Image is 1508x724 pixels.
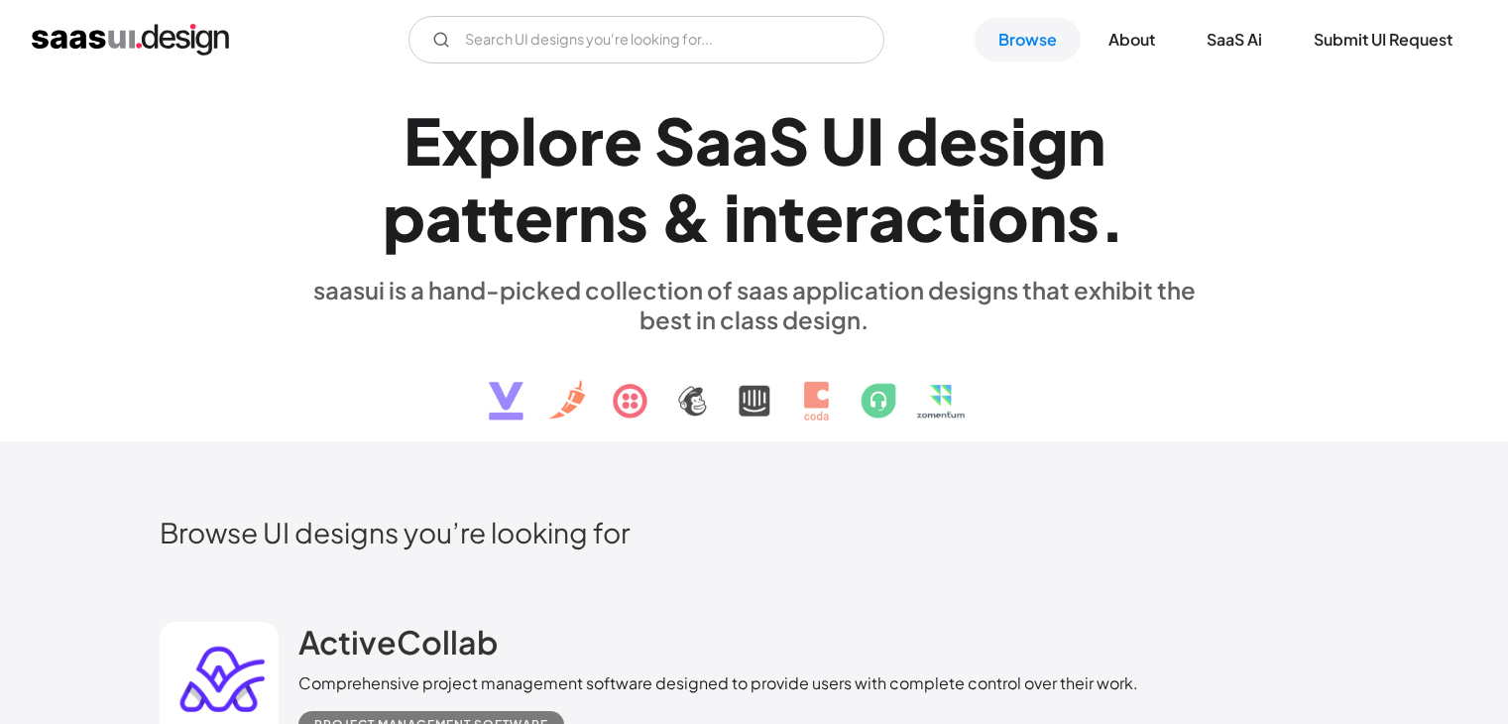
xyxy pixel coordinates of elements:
[298,622,498,662] h2: ActiveCollab
[1085,18,1179,61] a: About
[298,275,1211,334] div: saasui is a hand-picked collection of saas application designs that exhibit the best in class des...
[160,515,1349,549] h2: Browse UI designs you’re looking for
[454,334,1055,437] img: text, icon, saas logo
[975,18,1081,61] a: Browse
[1183,18,1286,61] a: SaaS Ai
[1290,18,1476,61] a: Submit UI Request
[298,102,1211,255] h1: Explore SaaS UI design patterns & interactions.
[408,16,884,63] input: Search UI designs you're looking for...
[298,622,498,671] a: ActiveCollab
[298,671,1138,695] div: Comprehensive project management software designed to provide users with complete control over th...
